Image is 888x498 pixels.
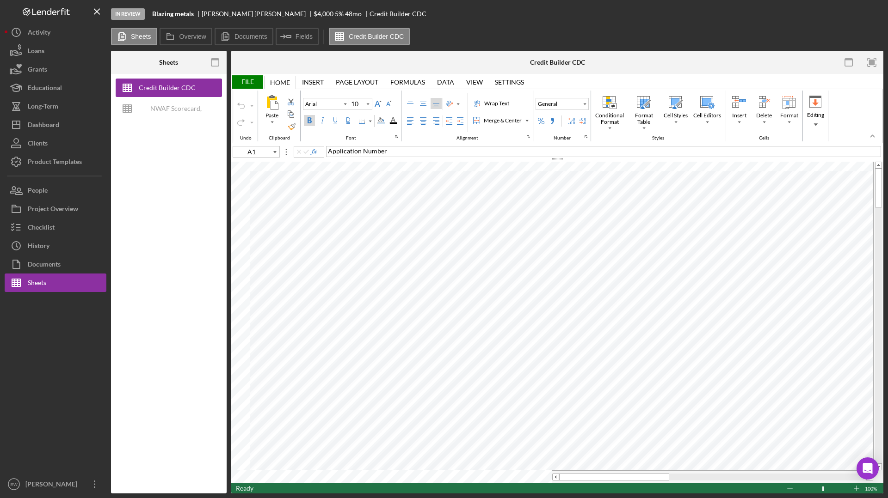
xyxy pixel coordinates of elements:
div: Border [356,115,374,127]
button: Credit Builder CDC [116,79,222,97]
div: Home [270,79,290,86]
div: 5 % [335,10,344,18]
div: Zoom level [865,483,879,493]
span: $4,000 [314,10,333,18]
div: Editing [803,93,827,130]
span: 100% [865,484,879,494]
div: Orientation [444,98,462,109]
label: Italic [317,115,328,126]
div: Font [344,135,358,141]
label: Bottom Align [431,98,442,109]
div: Clipboard [258,91,301,141]
div: Clients [28,134,48,155]
div: Merge & Center [472,115,524,126]
label: Wrap Text [472,98,512,109]
div: File [231,75,263,89]
div: Alignment [401,91,533,141]
button: Checklist [5,218,106,237]
label: Sheets [131,33,151,40]
div: Settings [489,75,530,89]
div: Zoom [822,486,824,491]
div: Decrease Font Size [383,98,395,109]
div: Sheets [28,273,46,294]
button: Clients [5,134,106,152]
div: Increase Decimal [566,115,577,127]
div: 48 mo [345,10,362,18]
div: Font [301,91,401,141]
div: Number Format [536,98,589,110]
button: Grants [5,60,106,79]
div: Grants [28,60,47,81]
div: Home [264,76,296,89]
div: Decrease Decimal [577,115,588,127]
div: Delete [754,111,774,120]
a: Dashboard [5,115,106,134]
div: Checklist [28,218,55,239]
div: [PERSON_NAME] [PERSON_NAME] [202,10,314,18]
div: Delete [752,93,776,129]
button: Overview [160,28,212,45]
div: [PERSON_NAME] [23,475,83,496]
a: Documents [5,255,106,273]
div: Merge & Center [482,116,524,125]
div: People [28,181,48,202]
div: Conditional Format [593,93,626,131]
div: indicatorNumbers [582,133,590,140]
div: Insert [296,75,330,89]
div: Cell Styles [661,93,690,129]
div: Zoom In [853,483,860,493]
label: Format Painter [286,121,297,132]
a: Project Overview [5,200,106,218]
button: Product Templates [5,152,106,171]
button: Sheets [111,28,157,45]
div: Wrap Text [482,99,511,108]
div: Credit Builder CDC [530,59,585,66]
button: Loans [5,42,106,60]
div: Clipboard [266,135,292,141]
div: Font Size [349,98,372,110]
label: Right Align [431,115,442,127]
div: Font Family [303,98,349,110]
label: Double Underline [343,115,354,126]
div: Credit Builder CDC [370,10,426,18]
div: Insert [302,79,324,86]
div: In Ready mode [236,483,253,493]
a: Sheets [5,273,106,292]
div: Format [778,111,800,120]
div: NWAF Scorecard, Financial Analysis, and Cash Flow App [139,99,213,118]
div: Zoom Out [786,484,794,494]
div: In Review [111,8,145,20]
div: Format Table [628,111,660,126]
div: Increase Font Size [372,98,383,109]
button: Long-Term [5,97,106,115]
div: Documents [28,255,61,276]
label: Documents [234,33,267,40]
div: Format [777,93,801,129]
button: People [5,181,106,200]
div: Cells [725,91,803,141]
div: Long-Term [28,97,58,118]
div: Undo [233,91,258,141]
div: Increase Indent [455,115,466,127]
div: Sheets [159,59,178,66]
div: Undo [238,135,254,141]
div: Number [551,135,573,141]
button: History [5,237,106,255]
div: Formulas [384,75,431,89]
span: Application Number [328,147,387,155]
div: Editing [805,111,826,119]
div: Cell Styles [662,111,690,120]
button: Credit Builder CDC [329,28,410,45]
button: Documents [215,28,273,45]
div: View [466,79,483,86]
a: Activity [5,23,106,42]
div: Cells [757,135,771,141]
button: NWAF Scorecard, Financial Analysis, and Cash Flow App [116,99,222,118]
div: Formulas [390,79,425,86]
label: Underline [330,115,341,126]
div: Insert [730,111,748,120]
